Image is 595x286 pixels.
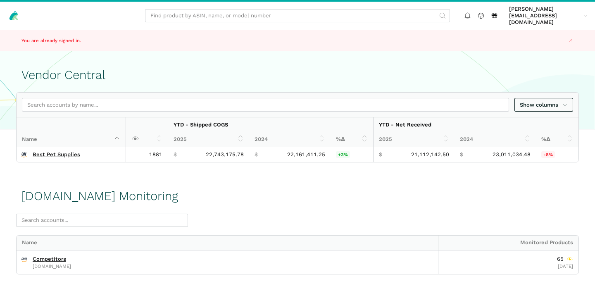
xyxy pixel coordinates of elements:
p: You are already signed in. [21,37,209,44]
span: $ [460,151,463,158]
div: 65 [557,256,573,262]
th: %Δ: activate to sort column ascending [536,132,578,147]
span: $ [255,151,258,158]
td: 2.63% [331,147,373,162]
button: Close [566,36,576,45]
span: $ [379,151,382,158]
strong: YTD - Net Received [379,122,431,128]
span: [PERSON_NAME][EMAIL_ADDRESS][DOMAIN_NAME] [509,6,581,26]
div: Monitored Products [438,236,578,250]
th: : activate to sort column ascending [126,117,168,147]
span: +3% [336,151,350,158]
span: -8% [541,151,555,158]
a: [PERSON_NAME][EMAIL_ADDRESS][DOMAIN_NAME] [507,5,590,27]
span: Show columns [520,101,568,109]
span: [DATE] [558,263,573,269]
span: $ [174,151,177,158]
th: 2024: activate to sort column ascending [455,132,536,147]
span: [DOMAIN_NAME] [33,264,71,269]
th: 2025: activate to sort column ascending [168,132,249,147]
h1: Vendor Central [21,68,574,82]
th: %Δ: activate to sort column ascending [331,132,373,147]
td: 1881 [126,147,168,162]
input: Search accounts by name... [22,98,509,112]
a: Competitors [33,256,66,262]
input: Find product by ASIN, name, or model number [145,9,450,23]
th: Name : activate to sort column descending [17,117,126,147]
th: 2025: activate to sort column ascending [373,132,455,147]
td: -8.25% [536,147,578,162]
span: 22,743,175.78 [206,151,244,158]
h1: [DOMAIN_NAME] Monitoring [21,189,178,203]
span: 22,161,411.25 [287,151,325,158]
a: Show columns [514,98,573,112]
div: Name [17,236,438,250]
span: 23,011,034.48 [493,151,531,158]
th: 2024: activate to sort column ascending [249,132,331,147]
a: Best Pet Supplies [33,151,80,158]
input: Search accounts... [16,214,188,227]
strong: YTD - Shipped COGS [174,122,228,128]
span: 21,112,142.50 [411,151,449,158]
